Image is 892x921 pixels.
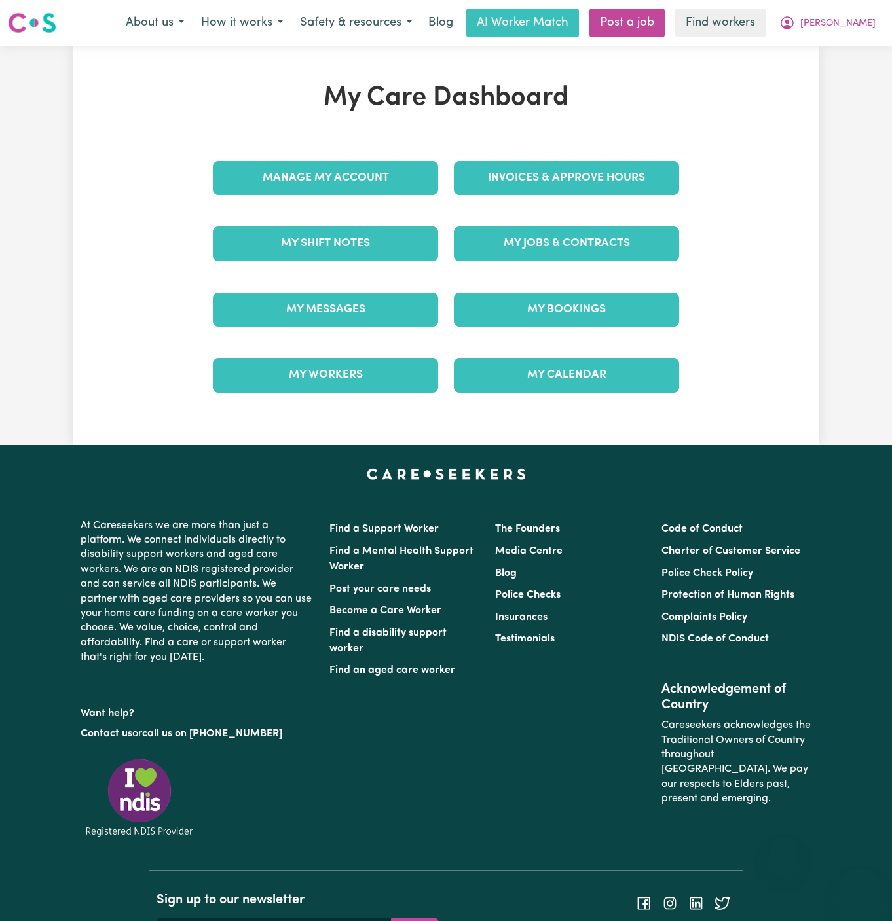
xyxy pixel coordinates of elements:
a: Follow Careseekers on LinkedIn [688,898,704,909]
a: Find an aged care worker [329,665,455,676]
a: Media Centre [495,546,563,556]
span: [PERSON_NAME] [800,16,876,31]
p: At Careseekers we are more than just a platform. We connect individuals directly to disability su... [81,513,314,670]
a: My Calendar [454,358,679,392]
button: Safety & resources [291,9,420,37]
a: Find a Mental Health Support Worker [329,546,474,572]
a: Find workers [675,9,766,37]
a: Protection of Human Rights [661,590,794,600]
a: My Shift Notes [213,226,438,261]
a: Follow Careseekers on Twitter [715,898,730,909]
a: Charter of Customer Service [661,546,800,556]
a: NDIS Code of Conduct [661,634,769,644]
button: How it works [193,9,291,37]
iframe: Close message [770,837,796,863]
a: call us on [PHONE_NUMBER] [142,729,282,739]
h2: Acknowledgement of Country [661,681,811,713]
a: Become a Care Worker [329,605,441,616]
a: Insurances [495,612,548,623]
a: My Bookings [454,293,679,327]
p: or [81,721,314,746]
a: Blog [420,9,461,37]
a: Contact us [81,729,132,739]
a: Police Check Policy [661,568,753,579]
a: Blog [495,568,517,579]
h1: My Care Dashboard [205,82,687,114]
a: Post your care needs [329,584,431,594]
a: Careseekers home page [367,469,526,479]
a: AI Worker Match [466,9,579,37]
a: Code of Conduct [661,524,743,534]
a: My Workers [213,358,438,392]
a: Invoices & Approve Hours [454,161,679,195]
a: The Founders [495,524,560,534]
a: Manage My Account [213,161,438,195]
a: Police Checks [495,590,561,600]
a: Testimonials [495,634,555,644]
a: Follow Careseekers on Facebook [636,898,652,909]
a: Careseekers logo [8,8,56,38]
button: About us [117,9,193,37]
a: Post a job [589,9,665,37]
a: My Jobs & Contracts [454,226,679,261]
a: Complaints Policy [661,612,747,623]
button: My Account [771,9,884,37]
img: Registered NDIS provider [81,757,198,839]
img: Careseekers logo [8,11,56,35]
a: Follow Careseekers on Instagram [662,898,678,909]
p: Want help? [81,701,314,721]
a: My Messages [213,293,438,327]
a: Find a Support Worker [329,524,439,534]
p: Careseekers acknowledges the Traditional Owners of Country throughout [GEOGRAPHIC_DATA]. We pay o... [661,713,811,811]
h2: Sign up to our newsletter [157,892,438,908]
a: Find a disability support worker [329,628,447,654]
iframe: Button to launch messaging window [840,869,882,911]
